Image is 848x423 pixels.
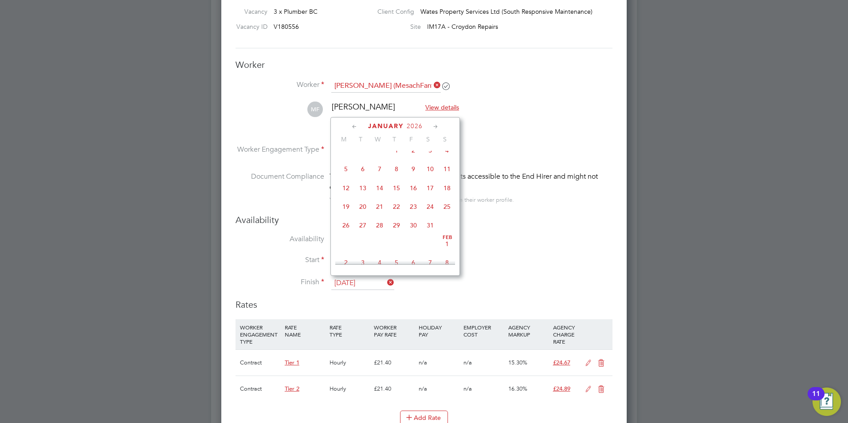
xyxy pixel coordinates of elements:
[352,135,369,143] span: T
[372,376,416,402] div: £21.40
[338,254,354,271] span: 2
[331,277,394,290] input: Select one
[405,217,422,234] span: 30
[422,254,439,271] span: 7
[422,161,439,177] span: 10
[388,198,405,215] span: 22
[553,359,570,366] span: £24.67
[274,8,318,16] span: 3 x Plumber BC
[369,135,386,143] span: W
[327,319,372,342] div: RATE TYPE
[372,350,416,376] div: £21.40
[236,145,324,154] label: Worker Engagement Type
[407,122,423,130] span: 2026
[338,217,354,234] span: 26
[354,180,371,196] span: 13
[327,376,372,402] div: Hourly
[371,180,388,196] span: 14
[425,103,459,111] span: View details
[238,376,283,402] div: Contract
[330,195,514,205] div: You can edit access to this worker’s documents from their worker profile.
[354,254,371,271] span: 3
[419,385,427,392] span: n/a
[388,217,405,234] span: 29
[388,161,405,177] span: 8
[338,180,354,196] span: 12
[331,79,441,93] input: Search for...
[232,23,267,31] label: Vacancy ID
[238,319,283,349] div: WORKER ENGAGEMENT TYPE
[420,8,593,16] span: Wates Property Services Ltd (South Responsive Maintenance)
[338,161,354,177] span: 5
[461,319,506,342] div: EMPLOYER COST
[232,8,267,16] label: Vacancy
[422,217,439,234] span: 31
[338,198,354,215] span: 19
[439,161,455,177] span: 11
[405,254,422,271] span: 6
[551,319,581,349] div: AGENCY CHARGE RATE
[405,161,422,177] span: 9
[354,198,371,215] span: 20
[236,255,324,265] label: Start
[439,180,455,196] span: 18
[330,171,612,192] div: This worker has no Compliance Documents accessible to the End Hirer and might not qualify for thi...
[813,388,841,416] button: Open Resource Center, 11 new notifications
[439,254,455,271] span: 8
[416,319,461,342] div: HOLIDAY PAY
[371,161,388,177] span: 7
[371,198,388,215] span: 21
[420,135,436,143] span: S
[422,180,439,196] span: 17
[463,359,472,366] span: n/a
[354,217,371,234] span: 27
[236,214,612,226] h3: Availability
[439,198,455,215] span: 25
[508,385,527,392] span: 16.30%
[274,23,299,31] span: V180556
[388,254,405,271] span: 5
[236,80,324,90] label: Worker
[371,254,388,271] span: 4
[436,135,453,143] span: S
[236,278,324,287] label: Finish
[463,385,472,392] span: n/a
[371,217,388,234] span: 28
[508,359,527,366] span: 15.30%
[419,359,427,366] span: n/a
[403,135,420,143] span: F
[238,350,283,376] div: Contract
[283,319,327,342] div: RATE NAME
[439,235,455,252] span: 1
[506,319,551,342] div: AGENCY MARKUP
[405,180,422,196] span: 16
[812,394,820,405] div: 11
[285,359,299,366] span: Tier 1
[332,102,395,112] span: [PERSON_NAME]
[236,235,324,244] label: Availability
[370,8,414,16] label: Client Config
[386,135,403,143] span: T
[327,350,372,376] div: Hourly
[372,319,416,342] div: WORKER PAY RATE
[439,235,455,240] span: Feb
[405,198,422,215] span: 23
[370,23,421,31] label: Site
[388,180,405,196] span: 15
[427,23,498,31] span: IM17A - Croydon Repairs
[236,59,612,70] h3: Worker
[553,385,570,392] span: £24.89
[307,102,323,117] span: MF
[236,299,612,310] h3: Rates
[422,198,439,215] span: 24
[335,135,352,143] span: M
[354,161,371,177] span: 6
[368,122,404,130] span: January
[285,385,299,392] span: Tier 2
[236,171,324,204] label: Document Compliance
